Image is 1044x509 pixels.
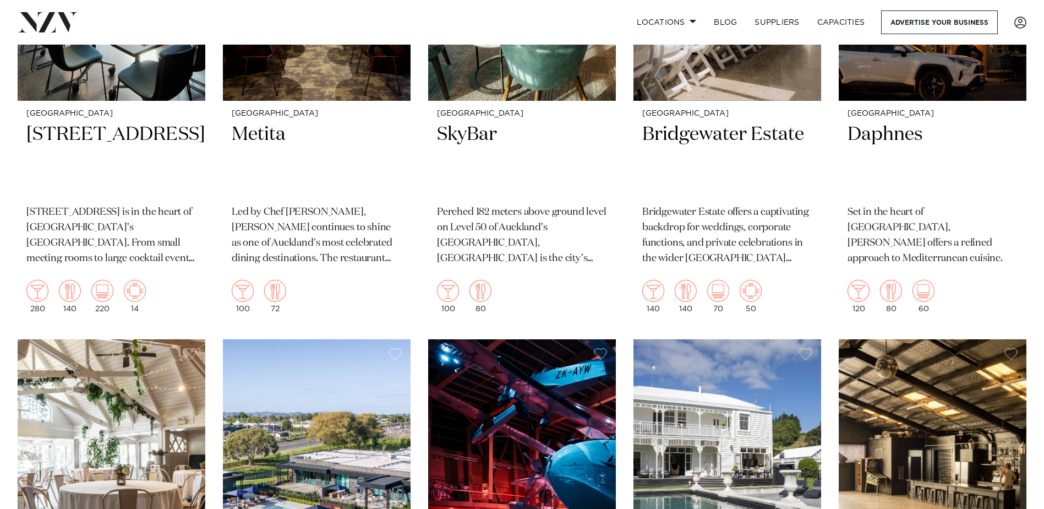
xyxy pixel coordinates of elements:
div: 100 [232,280,254,313]
small: [GEOGRAPHIC_DATA] [26,110,196,118]
div: 280 [26,280,48,313]
p: [STREET_ADDRESS] is in the heart of [GEOGRAPHIC_DATA]’s [GEOGRAPHIC_DATA]. From small meeting roo... [26,205,196,267]
div: 140 [642,280,664,313]
img: meeting.png [124,280,146,302]
img: nzv-logo.png [18,12,78,32]
div: 140 [675,280,697,313]
img: theatre.png [707,280,729,302]
a: Advertise your business [881,10,998,34]
div: 14 [124,280,146,313]
img: dining.png [880,280,902,302]
img: theatre.png [912,280,934,302]
a: Capacities [808,10,874,34]
a: Locations [628,10,705,34]
h2: [STREET_ADDRESS] [26,122,196,197]
img: theatre.png [91,280,113,302]
p: Led by Chef [PERSON_NAME], [PERSON_NAME] continues to shine as one of Auckland's most celebrated ... [232,205,402,267]
h2: SkyBar [437,122,607,197]
img: cocktail.png [232,280,254,302]
h2: Metita [232,122,402,197]
div: 72 [264,280,286,313]
img: cocktail.png [848,280,870,302]
h2: Bridgewater Estate [642,122,812,197]
a: SUPPLIERS [746,10,808,34]
div: 80 [469,280,491,313]
img: meeting.png [740,280,762,302]
small: [GEOGRAPHIC_DATA] [642,110,812,118]
p: Bridgewater Estate offers a captivating backdrop for weddings, corporate functions, and private c... [642,205,812,267]
img: dining.png [675,280,697,302]
p: Set in the heart of [GEOGRAPHIC_DATA], [PERSON_NAME] offers a refined approach to Mediterranean c... [848,205,1018,267]
a: BLOG [705,10,746,34]
small: [GEOGRAPHIC_DATA] [437,110,607,118]
img: cocktail.png [437,280,459,302]
img: cocktail.png [642,280,664,302]
div: 70 [707,280,729,313]
img: dining.png [264,280,286,302]
h2: Daphnes [848,122,1018,197]
div: 50 [740,280,762,313]
div: 140 [59,280,81,313]
img: cocktail.png [26,280,48,302]
small: [GEOGRAPHIC_DATA] [232,110,402,118]
div: 120 [848,280,870,313]
div: 60 [912,280,934,313]
img: dining.png [59,280,81,302]
div: 220 [91,280,113,313]
p: Perched 182 meters above ground level on Level 50 of Auckland’s [GEOGRAPHIC_DATA], [GEOGRAPHIC_DA... [437,205,607,267]
div: 100 [437,280,459,313]
img: dining.png [469,280,491,302]
div: 80 [880,280,902,313]
small: [GEOGRAPHIC_DATA] [848,110,1018,118]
